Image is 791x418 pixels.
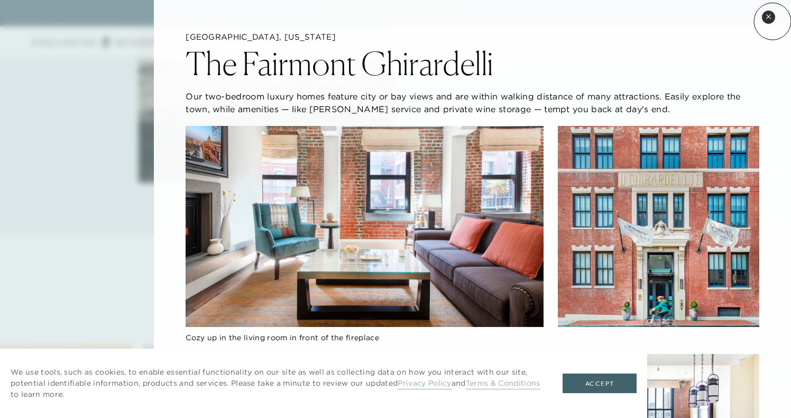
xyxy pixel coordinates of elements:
[186,48,493,79] h2: The Fairmont Ghirardelli
[186,32,759,42] h5: [GEOGRAPHIC_DATA], [US_STATE]
[563,374,637,394] button: Accept
[186,333,379,342] span: Cozy up in the living room in front of the fireplace
[11,367,541,400] p: We use tools, such as cookies, to enable essential functionality on our site as well as collectin...
[466,378,540,389] a: Terms & Conditions
[186,90,759,115] p: Our two-bedroom luxury homes feature city or bay views and are within walking distance of many at...
[398,378,451,389] a: Privacy Policy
